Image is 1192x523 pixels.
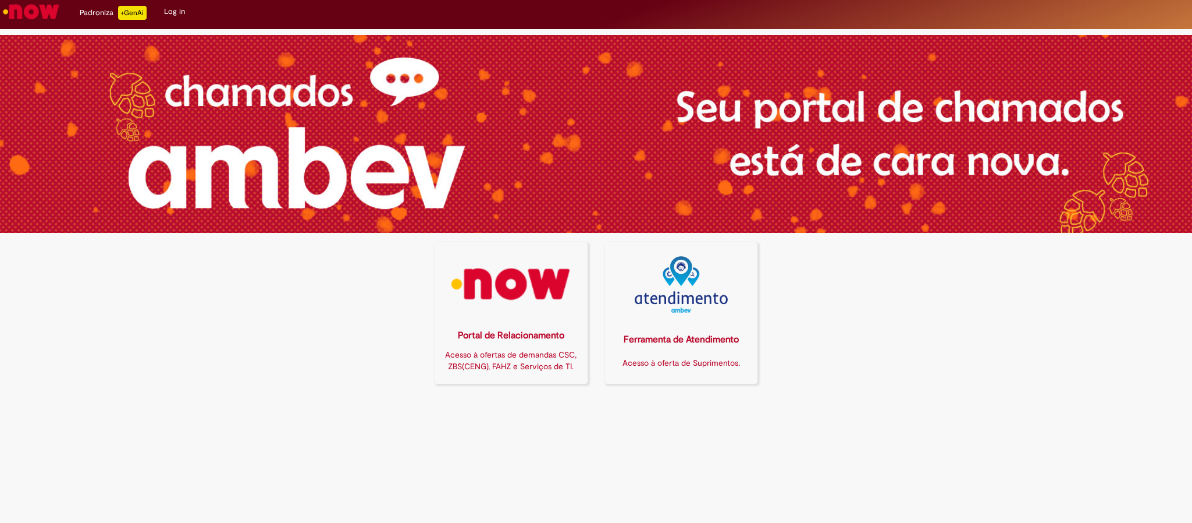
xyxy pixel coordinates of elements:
[605,242,758,384] a: Ferramenta de Atendimento Acesso à oferta de Suprimentos.
[612,333,751,347] div: Ferramenta de Atendimento
[442,349,581,372] div: Acesso à ofertas de demandas CSC, ZBS(CENG), FAHZ e Serviços de TI.
[435,242,588,384] a: Portal de Relacionamento Acesso à ofertas de demandas CSC, ZBS(CENG), FAHZ e Serviços de TI.
[635,256,728,313] img: logo_atentdimento.png
[442,256,580,313] img: logo_now.png
[118,6,147,20] p: +GenAi
[612,357,751,369] div: Acesso à oferta de Suprimentos.
[442,329,581,342] div: Portal de Relacionamento
[80,6,147,20] div: Padroniza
